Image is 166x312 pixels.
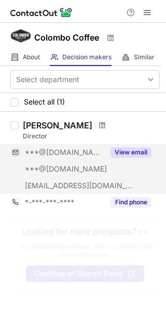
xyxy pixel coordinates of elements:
button: Reveal Button [110,197,151,207]
button: Reveal Button [110,147,151,158]
span: ***@[DOMAIN_NAME] [25,164,107,174]
button: Continue on Search Portal [26,265,144,282]
div: Select department [16,74,79,85]
div: [PERSON_NAME] [23,120,92,131]
span: Decision makers [62,53,112,61]
span: About [23,53,40,61]
img: ContactOut v5.3.10 [10,6,73,19]
span: [EMAIL_ADDRESS][DOMAIN_NAME] [25,181,133,190]
span: ***@[DOMAIN_NAME] [25,148,104,157]
h1: Colombo Coffee [34,31,99,44]
p: Try prospecting with our search portal to find more employees. [18,242,152,259]
span: Continue on Search Portal [34,269,123,278]
img: 14a33a13c817d214af19995a19f42efe [10,25,31,46]
header: Looking for more prospects? 👀 [22,227,149,236]
div: Director [23,132,160,141]
span: Select all (1) [24,98,65,106]
span: Similar [134,53,155,61]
